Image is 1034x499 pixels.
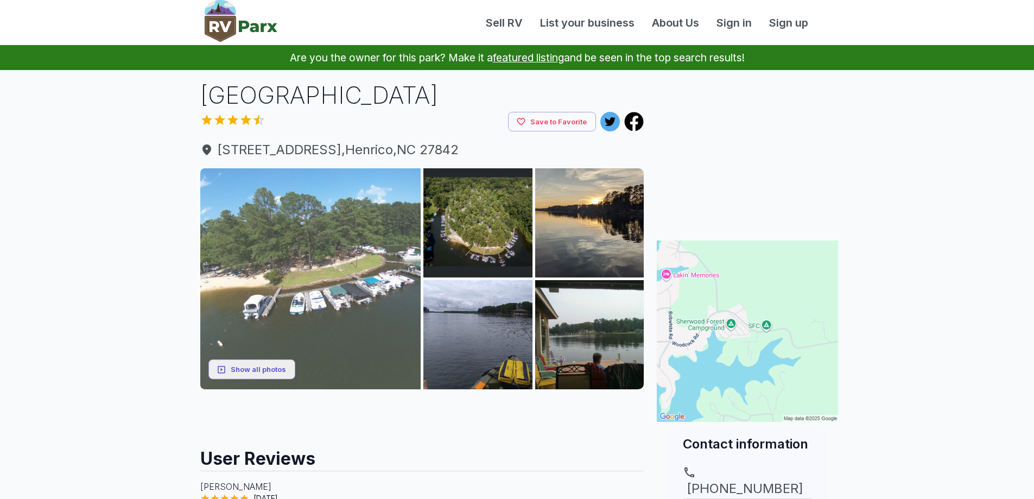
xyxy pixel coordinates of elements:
[200,480,644,493] p: [PERSON_NAME]
[643,15,708,31] a: About Us
[200,168,421,389] img: AAcXr8pk_SyZsOtOb4mm2bxNhUV_qsuZD0yBB9m1D6eDx0xcP2Zd6MzE6VkVILyEiGjwZwdOpJQm0FlcrDecjc0-mVZYeG6VG...
[657,241,838,422] img: Map for Sherwood Forest Campground
[423,280,532,389] img: AAcXr8qFK-CPXXlm0xvtE8mBEgSIFyNzFhKaJIYwM9QBWoDdpUfK-sZjfVaDACpd05GE4US1CT1B2N954AscZENGox0zvlgtF...
[200,438,644,471] h2: User Reviews
[683,466,812,498] a: [PHONE_NUMBER]
[200,140,644,160] span: [STREET_ADDRESS] , Henrico , NC 27842
[683,435,812,453] h2: Contact information
[508,112,596,132] button: Save to Favorite
[493,51,564,64] a: featured listing
[13,45,1021,70] p: Are you the owner for this park? Make it a and be seen in the top search results!
[200,389,644,438] iframe: Advertisement
[531,15,643,31] a: List your business
[200,140,644,160] a: [STREET_ADDRESS],Henrico,NC 27842
[535,280,644,389] img: AAcXr8oFeMQSS687A3xJHOOIOeA7KQvw4xFOXgmtK9-7jawLFe5Bxp0WiR2ttuOR89w_R05AJiE-KO08vk3PetIjQBopzMXY5...
[200,79,644,112] h1: [GEOGRAPHIC_DATA]
[760,15,817,31] a: Sign up
[657,79,838,214] iframe: Advertisement
[208,359,295,380] button: Show all photos
[708,15,760,31] a: Sign in
[535,168,644,277] img: AAcXr8pMrhXuPwRc3inJiDUbvldnPVOXCI8kEBwp8nVe64s1xuEHVqeK-OX9Nmmkco-WIBiU4_zJ6Y0ZiX45iWWOnJLXZWCA5...
[423,168,532,277] img: AAcXr8o98vKCB2hYP2T5Lh81RfolL7Q6mZn9Z7yCSfh_zV1i6WGQLDXH3B9dREpfFf299JM7T6L1j5Xpp7TSjgzYhL9Bt7sfw...
[477,15,531,31] a: Sell RV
